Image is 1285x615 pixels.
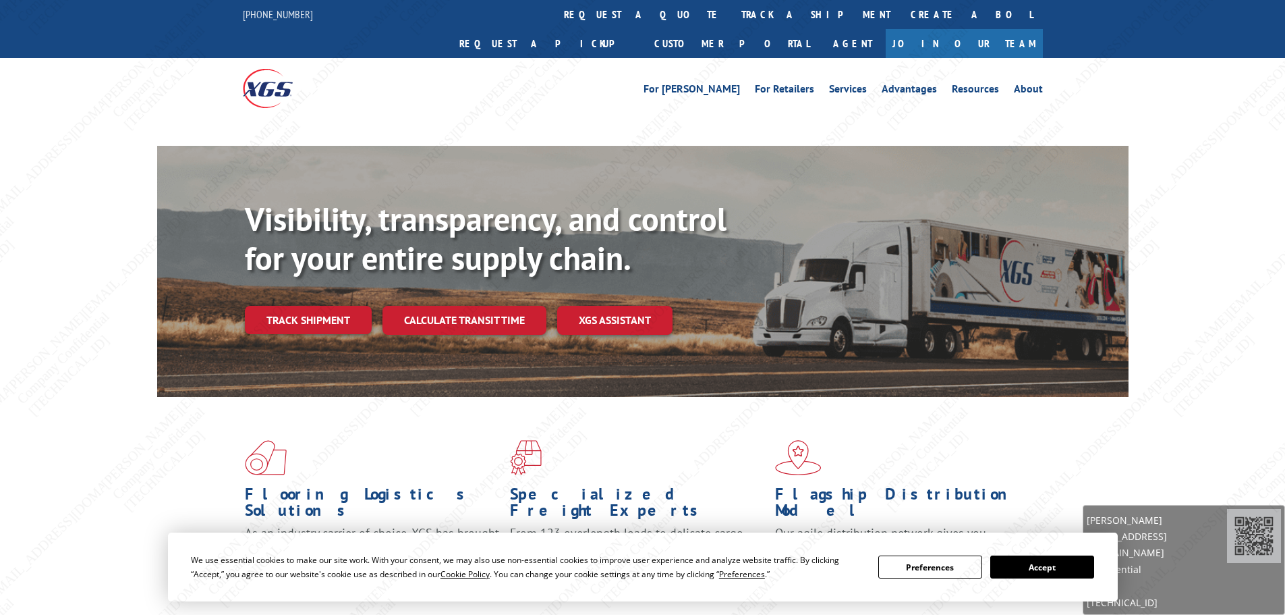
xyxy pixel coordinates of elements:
[510,440,542,475] img: xgs-icon-focused-on-flooring-red
[1087,578,1227,594] span: [DATE]
[440,568,490,580] span: Cookie Policy
[1087,512,1227,560] span: [PERSON_NAME][EMAIL_ADDRESS][DOMAIN_NAME]
[557,306,673,335] a: XGS ASSISTANT
[168,533,1118,601] div: Cookie Consent Prompt
[449,29,644,58] a: Request a pickup
[245,306,372,334] a: Track shipment
[243,7,313,21] a: [PHONE_NUMBER]
[644,29,820,58] a: Customer Portal
[952,84,999,99] a: Resources
[719,568,765,580] span: Preferences
[1014,84,1043,99] a: About
[191,553,862,581] div: We use essential cookies to make our site work. With your consent, we may also use non-essential ...
[644,84,740,99] a: For [PERSON_NAME]
[245,440,287,475] img: xgs-icon-total-supply-chain-intelligence-red
[755,84,814,99] a: For Retailers
[775,486,1030,525] h1: Flagship Distribution Model
[882,84,937,99] a: Advantages
[775,525,1023,557] span: Our agile distribution network gives you nationwide inventory management on demand.
[775,440,822,475] img: xgs-icon-flagship-distribution-model-red
[510,525,765,585] p: From 123 overlength loads to delicate cargo, our experienced staff knows the best way to move you...
[382,306,546,335] a: Calculate transit time
[1087,562,1227,578] span: Confidential
[510,486,765,525] h1: Specialized Freight Experts
[245,486,500,525] h1: Flooring Logistics Solutions
[886,29,1043,58] a: Join Our Team
[990,556,1094,579] button: Accept
[829,84,867,99] a: Services
[820,29,886,58] a: Agent
[878,556,982,579] button: Preferences
[245,525,499,573] span: As an industry carrier of choice, XGS has brought innovation and dedication to flooring logistics...
[1087,595,1227,611] span: [TECHNICAL_ID]
[245,198,726,279] b: Visibility, transparency, and control for your entire supply chain.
